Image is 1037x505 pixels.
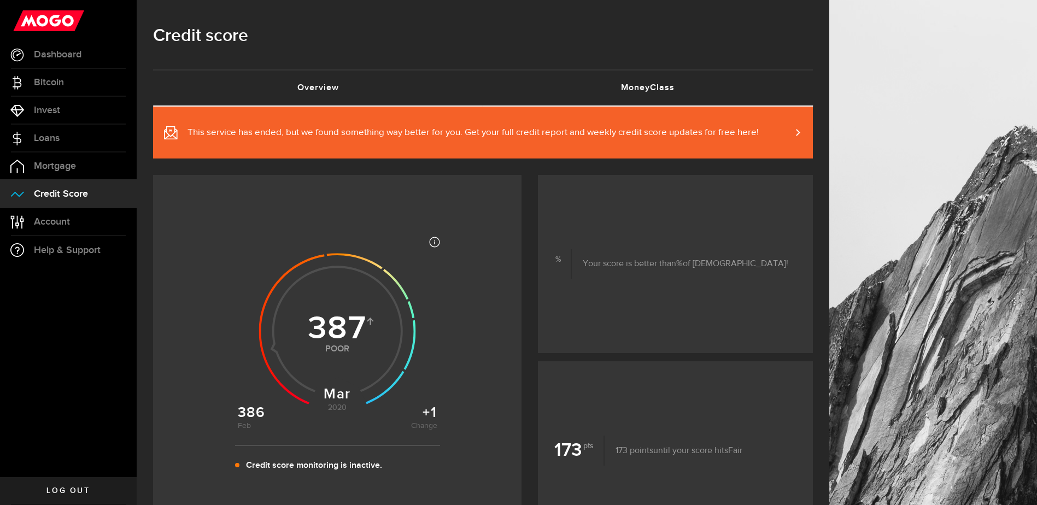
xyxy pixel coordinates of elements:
[34,50,81,60] span: Dashboard
[34,78,64,87] span: Bitcoin
[153,71,483,105] a: Overview
[616,447,653,455] span: 173 points
[46,487,90,495] span: Log out
[153,69,813,107] ul: Tabs Navigation
[188,126,759,139] span: This service has ended, but we found something way better for you. Get your full credit report an...
[34,245,101,255] span: Help & Support
[153,107,813,158] a: This service has ended, but we found something way better for you. Get your full credit report an...
[34,189,88,199] span: Credit Score
[483,71,813,105] a: MoneyClass
[572,257,788,271] p: Your score is better than of [DEMOGRAPHIC_DATA]!
[9,4,42,37] button: Open LiveChat chat widget
[34,133,60,143] span: Loans
[728,447,742,455] span: Fair
[605,444,742,457] p: until your score hits
[34,161,76,171] span: Mortgage
[34,105,60,115] span: Invest
[153,22,813,50] h1: Credit score
[246,459,382,472] p: Credit score monitoring is inactive.
[34,217,70,227] span: Account
[554,436,605,465] b: 173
